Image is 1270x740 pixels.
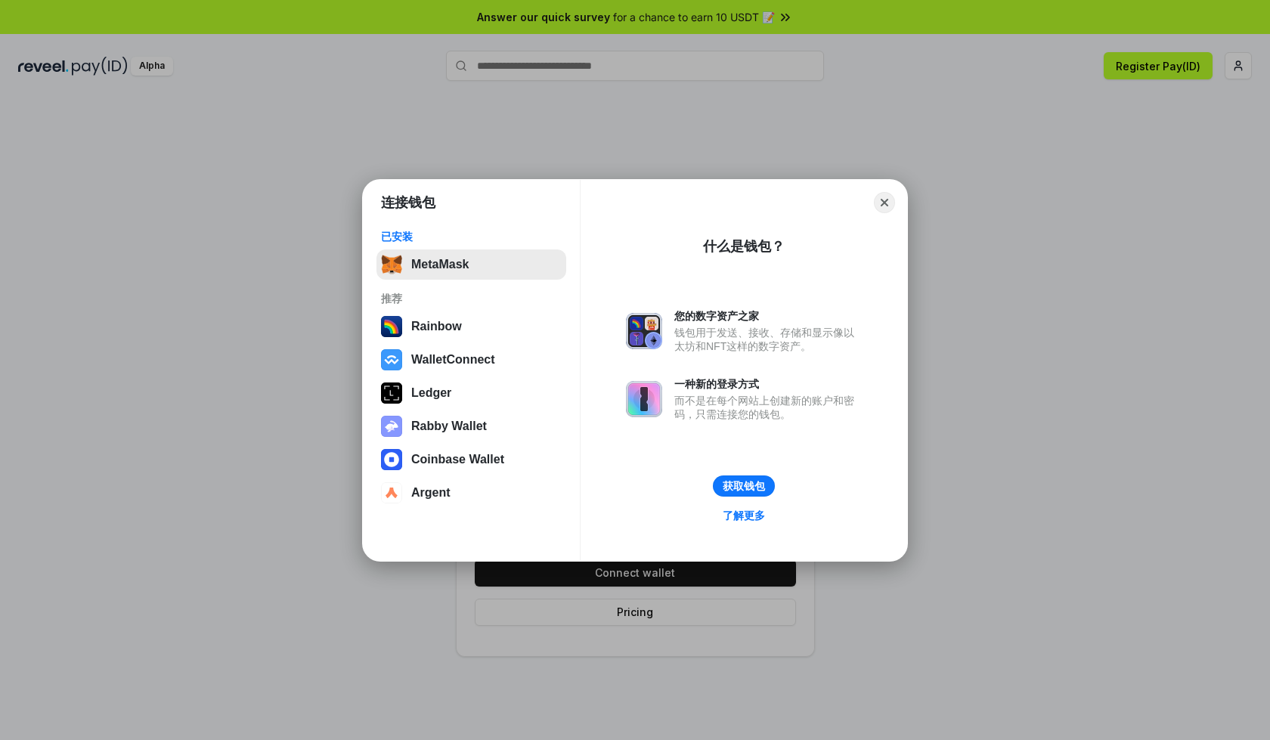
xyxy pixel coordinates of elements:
[381,292,562,305] div: 推荐
[376,411,566,441] button: Rabby Wallet
[411,420,487,433] div: Rabby Wallet
[723,509,765,522] div: 了解更多
[381,449,402,470] img: svg+xml,%3Csvg%20width%3D%2228%22%20height%3D%2228%22%20viewBox%3D%220%200%2028%2028%22%20fill%3D...
[381,230,562,243] div: 已安装
[626,381,662,417] img: svg+xml,%3Csvg%20xmlns%3D%22http%3A%2F%2Fwww.w3.org%2F2000%2Fsvg%22%20fill%3D%22none%22%20viewBox...
[381,382,402,404] img: svg+xml,%3Csvg%20xmlns%3D%22http%3A%2F%2Fwww.w3.org%2F2000%2Fsvg%22%20width%3D%2228%22%20height%3...
[411,258,469,271] div: MetaMask
[674,394,862,421] div: 而不是在每个网站上创建新的账户和密码，只需连接您的钱包。
[381,194,435,212] h1: 连接钱包
[381,254,402,275] img: svg+xml,%3Csvg%20fill%3D%22none%22%20height%3D%2233%22%20viewBox%3D%220%200%2035%2033%22%20width%...
[411,453,504,466] div: Coinbase Wallet
[381,316,402,337] img: svg+xml,%3Csvg%20width%3D%22120%22%20height%3D%22120%22%20viewBox%3D%220%200%20120%20120%22%20fil...
[674,377,862,391] div: 一种新的登录方式
[411,386,451,400] div: Ledger
[411,353,495,367] div: WalletConnect
[376,444,566,475] button: Coinbase Wallet
[874,192,895,213] button: Close
[376,378,566,408] button: Ledger
[714,506,774,525] a: 了解更多
[376,249,566,280] button: MetaMask
[376,311,566,342] button: Rainbow
[626,313,662,349] img: svg+xml,%3Csvg%20xmlns%3D%22http%3A%2F%2Fwww.w3.org%2F2000%2Fsvg%22%20fill%3D%22none%22%20viewBox...
[703,237,785,255] div: 什么是钱包？
[381,416,402,437] img: svg+xml,%3Csvg%20xmlns%3D%22http%3A%2F%2Fwww.w3.org%2F2000%2Fsvg%22%20fill%3D%22none%22%20viewBox...
[723,479,765,493] div: 获取钱包
[376,345,566,375] button: WalletConnect
[674,326,862,353] div: 钱包用于发送、接收、存储和显示像以太坊和NFT这样的数字资产。
[381,482,402,503] img: svg+xml,%3Csvg%20width%3D%2228%22%20height%3D%2228%22%20viewBox%3D%220%200%2028%2028%22%20fill%3D...
[411,320,462,333] div: Rainbow
[411,486,451,500] div: Argent
[381,349,402,370] img: svg+xml,%3Csvg%20width%3D%2228%22%20height%3D%2228%22%20viewBox%3D%220%200%2028%2028%22%20fill%3D...
[674,309,862,323] div: 您的数字资产之家
[713,475,775,497] button: 获取钱包
[376,478,566,508] button: Argent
